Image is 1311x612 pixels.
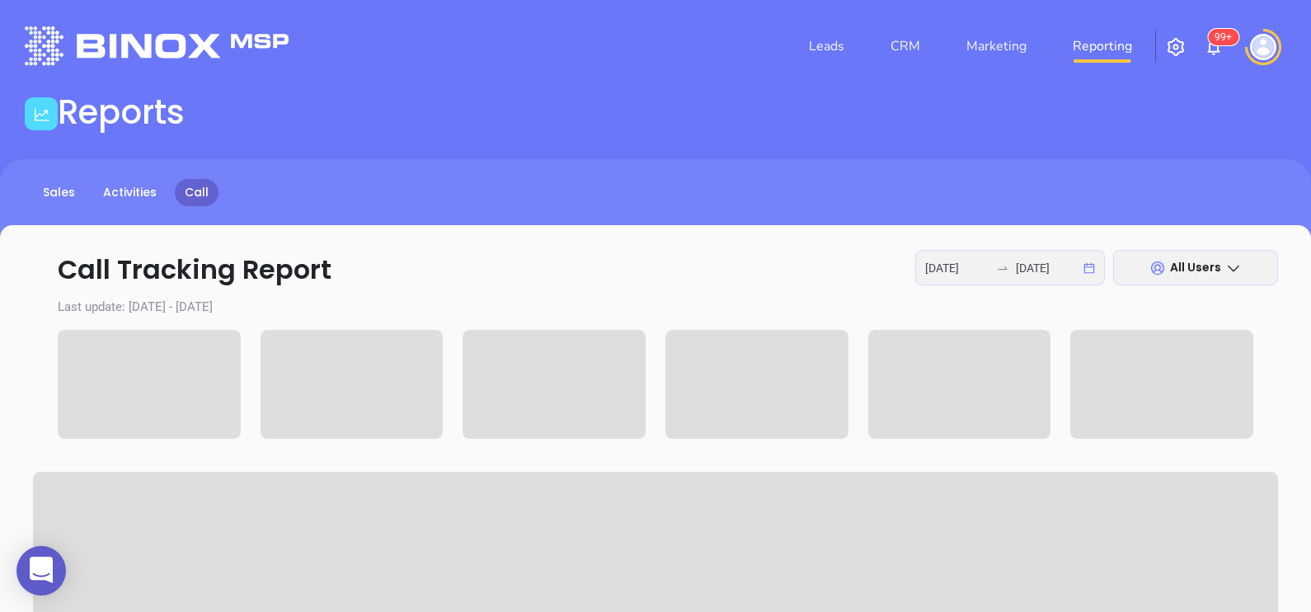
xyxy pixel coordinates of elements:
[33,250,1278,290] p: Call Tracking Report
[33,298,1278,317] p: Last update: [DATE] - [DATE]
[1204,37,1224,57] img: iconNotification
[58,92,185,132] h1: Reports
[884,30,927,63] a: CRM
[960,30,1033,63] a: Marketing
[1066,30,1139,63] a: Reporting
[1170,259,1221,275] span: All Users
[1166,37,1186,57] img: iconSetting
[925,259,989,277] input: Start date
[175,179,218,206] a: Call
[996,261,1009,275] span: swap-right
[1016,259,1080,277] input: End date
[33,179,85,206] a: Sales
[802,30,851,63] a: Leads
[1250,34,1276,60] img: user
[1208,29,1238,45] sup: 101
[996,261,1009,275] span: to
[93,179,167,206] a: Activities
[25,26,289,65] img: logo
